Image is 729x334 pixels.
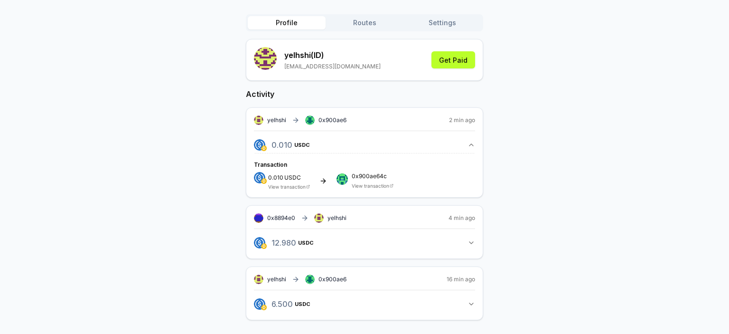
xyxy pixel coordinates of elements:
[284,63,381,70] p: [EMAIL_ADDRESS][DOMAIN_NAME]
[449,214,475,222] span: 4 min ago
[447,276,475,283] span: 16 min ago
[261,145,267,151] img: logo.png
[268,174,283,181] span: 0.010
[267,116,286,124] span: yelhshi
[268,184,306,190] a: View transaction
[267,276,286,283] span: yelhshi
[284,49,381,61] p: yelhshi (ID)
[261,178,267,184] img: logo.png
[431,51,475,68] button: Get Paid
[254,237,265,248] img: logo.png
[318,276,346,283] span: 0x900ae6
[254,235,475,251] button: 12.980USDC
[254,296,475,312] button: 6.500USDC
[254,139,265,151] img: logo.png
[254,153,475,190] div: 0.010USDC
[403,16,481,29] button: Settings
[327,214,346,222] span: yelhshi
[248,16,326,29] button: Profile
[318,116,346,124] span: 0x900ae6
[267,214,295,221] span: 0x8894e0
[254,161,287,168] span: Transaction
[326,16,403,29] button: Routes
[352,183,389,189] a: View transaction
[261,243,267,249] img: logo.png
[254,137,475,153] button: 0.010USDC
[352,173,393,179] span: 0x900ae64c
[261,305,267,310] img: logo.png
[246,88,483,100] h2: Activity
[254,298,265,310] img: logo.png
[449,116,475,124] span: 2 min ago
[254,172,265,183] img: logo.png
[284,175,301,181] span: USDC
